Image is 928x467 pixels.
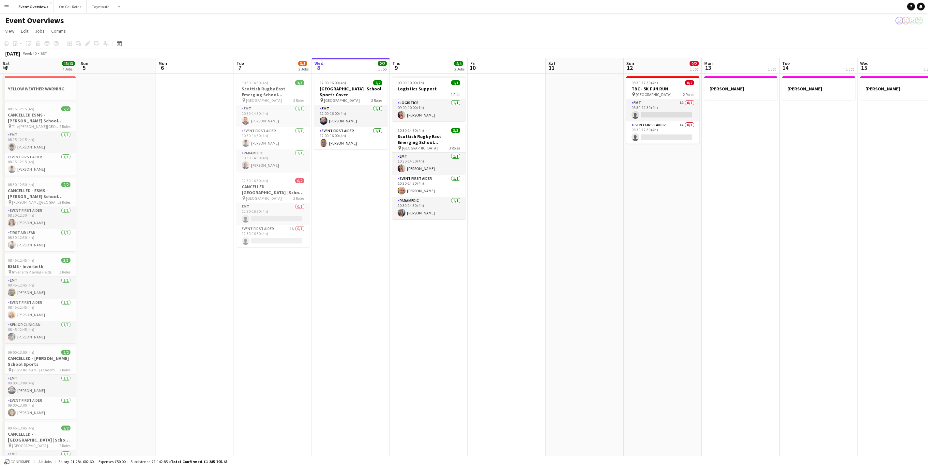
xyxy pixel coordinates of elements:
[61,258,70,263] span: 3/3
[685,80,694,85] span: 0/2
[3,76,76,100] div: YELLOW WEATHER WARNING
[5,16,64,25] h1: Event Overviews
[3,153,76,176] app-card-role: Event First Aider1/108:15-12:15 (4h)[PERSON_NAME]
[295,80,304,85] span: 3/3
[313,64,324,71] span: 8
[3,277,76,299] app-card-role: EMT1/108:45-12:45 (4h)[PERSON_NAME]
[236,184,310,195] h3: CANCELLED - [GEOGRAPHIC_DATA] | School Sports Cover
[3,355,76,367] h3: CANCELLED - [PERSON_NAME] School Sports
[242,80,268,85] span: 10:30-14:30 (4h)
[704,60,713,66] span: Mon
[236,105,310,127] app-card-role: EMT1/110:30-14:30 (4h)[PERSON_NAME]
[3,458,32,465] button: Confirmed
[293,196,304,201] span: 2 Roles
[87,0,115,13] button: Taymouth
[631,80,658,85] span: 08:30-12:30 (4h)
[12,367,59,372] span: [PERSON_NAME] Academy Playing Fields
[3,86,76,92] h3: YELLOW WEATHER WARNING
[314,76,388,149] app-job-card: 12:00-16:00 (4h)2/2[GEOGRAPHIC_DATA] | School Sports Cover [GEOGRAPHIC_DATA]2 RolesEMT1/112:00-16...
[18,27,31,35] a: Edit
[59,443,70,448] span: 2 Roles
[236,149,310,172] app-card-role: Paramedic1/110:30-14:30 (4h)[PERSON_NAME]
[392,60,401,66] span: Thu
[398,128,424,133] span: 10:30-14:30 (4h)
[246,98,282,103] span: [GEOGRAPHIC_DATA]
[548,60,555,66] span: Sat
[373,80,382,85] span: 2/2
[782,76,855,100] app-job-card: [PERSON_NAME]
[451,128,460,133] span: 3/3
[392,124,465,219] app-job-card: 10:30-14:30 (4h)3/3Scottish Rugby East Emerging School Championships | [GEOGRAPHIC_DATA] [GEOGRAP...
[378,61,387,66] span: 2/2
[2,64,10,71] span: 4
[236,60,244,66] span: Tue
[860,60,869,66] span: Wed
[3,254,76,343] app-job-card: 08:45-12:45 (4h)3/3ESMS - Inverleith Inverleith Playing Fields3 RolesEMT1/108:45-12:45 (4h)[PERSO...
[895,17,903,24] app-user-avatar: Operations Team
[470,60,476,66] span: Fri
[54,0,87,13] button: On Call Rotas
[295,178,304,183] span: 0/2
[62,61,75,66] span: 13/13
[236,64,244,71] span: 7
[61,182,70,187] span: 2/2
[51,28,66,34] span: Comms
[703,64,713,71] span: 13
[3,112,76,124] h3: CANCELLED ESMS - [PERSON_NAME] School Sports
[704,76,777,100] app-job-card: [PERSON_NAME]
[21,28,28,34] span: Edit
[236,174,310,247] div: 12:30-16:30 (4h)0/2CANCELLED - [GEOGRAPHIC_DATA] | School Sports Cover [GEOGRAPHIC_DATA]2 RolesEM...
[320,80,346,85] span: 12:00-16:00 (4h)
[236,127,310,149] app-card-role: Event First Aider1/110:30-14:30 (4h)[PERSON_NAME]
[859,64,869,71] span: 15
[242,178,268,183] span: 12:30-16:30 (4h)
[782,60,790,66] span: Tue
[3,27,17,35] a: View
[451,92,460,97] span: 1 Role
[8,106,34,111] span: 08:15-12:15 (4h)
[392,175,465,197] app-card-role: Event First Aider1/110:30-14:30 (4h)[PERSON_NAME]
[293,98,304,103] span: 3 Roles
[626,121,699,144] app-card-role: Event First Aider1A0/108:30-12:30 (4h)
[324,98,360,103] span: [GEOGRAPHIC_DATA]
[12,200,59,205] span: [PERSON_NAME][GEOGRAPHIC_DATA]
[13,0,54,13] button: Event Overviews
[236,225,310,247] app-card-role: Event First Aider1A0/112:30-16:30 (4h)
[171,459,227,464] span: Total Confirmed £1 285 795.45
[392,86,465,92] h3: Logistics Support
[12,443,48,448] span: [GEOGRAPHIC_DATA]
[12,124,59,129] span: The [PERSON_NAME][GEOGRAPHIC_DATA]
[371,98,382,103] span: 2 Roles
[8,258,34,263] span: 08:45-12:45 (4h)
[636,92,672,97] span: [GEOGRAPHIC_DATA]
[3,321,76,343] app-card-role: Senior Clinician1/108:45-12:45 (4h)[PERSON_NAME]
[40,51,47,56] div: BST
[690,61,699,66] span: 0/2
[5,28,14,34] span: View
[236,86,310,98] h3: Scottish Rugby East Emerging School Championships | Newbattle
[392,133,465,145] h3: Scottish Rugby East Emerging School Championships | [GEOGRAPHIC_DATA]
[3,263,76,269] h3: ESMS - Inverleith
[314,60,324,66] span: Wed
[80,64,88,71] span: 5
[59,367,70,372] span: 2 Roles
[236,76,310,172] div: 10:30-14:30 (4h)3/3Scottish Rugby East Emerging School Championships | Newbattle [GEOGRAPHIC_DATA...
[3,207,76,229] app-card-role: Event First Aider1/108:30-12:30 (4h)[PERSON_NAME]
[908,17,916,24] app-user-avatar: Operations Team
[3,178,76,251] app-job-card: 08:30-12:30 (4h)2/2CANCELLED - ESMS - [PERSON_NAME] School Sports [PERSON_NAME][GEOGRAPHIC_DATA]2...
[158,64,167,71] span: 6
[626,86,699,92] h3: TBC - 5K FUN RUN
[915,17,923,24] app-user-avatar: Operations Manager
[704,86,777,92] h3: [PERSON_NAME]
[61,106,70,111] span: 2/2
[392,197,465,219] app-card-role: Paramedic1/110:30-14:30 (4h)[PERSON_NAME]
[378,67,387,71] div: 1 Job
[3,346,76,419] app-job-card: 09:00-13:00 (4h)2/2CANCELLED - [PERSON_NAME] School Sports [PERSON_NAME] Academy Playing Fields2 ...
[59,200,70,205] span: 2 Roles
